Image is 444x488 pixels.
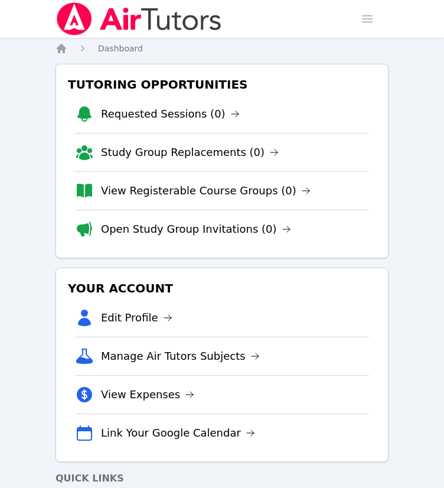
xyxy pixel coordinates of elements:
a: Edit Profile [101,310,172,326]
a: Study Group Replacements (0) [101,144,279,161]
a: Manage Air Tutors Subjects [101,348,260,365]
a: Requested Sessions (0) [101,106,240,122]
h3: Your Account [66,278,378,299]
h3: Tutoring Opportunities [66,74,378,95]
a: View Registerable Course Groups (0) [101,183,311,199]
a: Dashboard [98,43,143,54]
a: Open Study Group Invitations (0) [101,221,291,238]
h4: Quick Links [56,471,389,486]
img: Air Tutors [56,2,223,35]
a: Link Your Google Calendar [101,425,255,441]
a: View Expenses [101,386,194,403]
span: Dashboard [98,44,143,53]
nav: Breadcrumb [56,43,389,54]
